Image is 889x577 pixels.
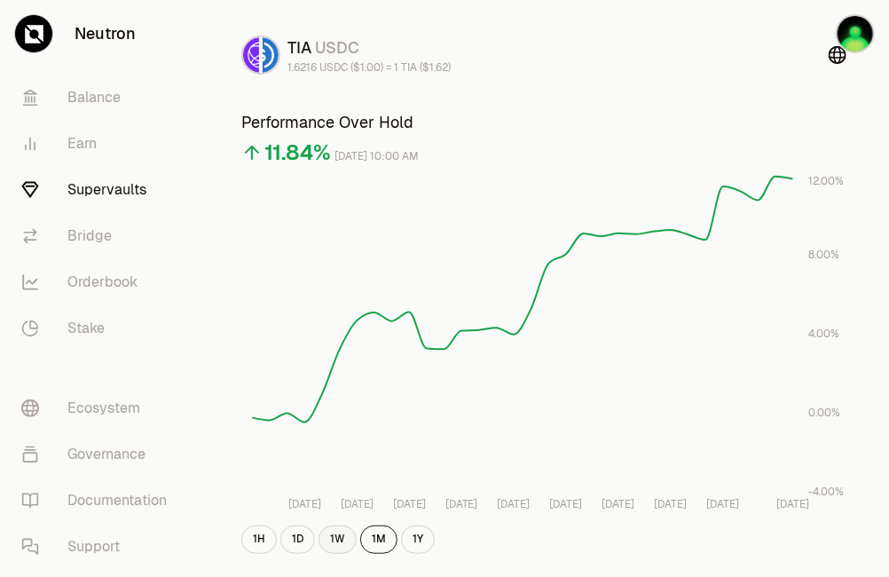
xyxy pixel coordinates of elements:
[241,110,846,135] h3: Performance Over Hold
[241,526,277,554] button: 1H
[445,497,478,511] tspan: [DATE]
[809,248,840,262] tspan: 8.00%
[809,327,840,341] tspan: 4.00%
[809,174,845,188] tspan: 12.00%
[7,385,192,431] a: Ecosystem
[288,497,321,511] tspan: [DATE]
[401,526,435,554] button: 1Y
[7,121,192,167] a: Earn
[809,406,841,420] tspan: 0.00%
[7,259,192,305] a: Orderbook
[809,485,845,499] tspan: -4.00%
[315,37,359,58] span: USDC
[334,146,419,167] div: [DATE] 10:00 AM
[836,14,875,53] img: Axelar1
[287,36,451,60] div: TIA
[393,497,426,511] tspan: [DATE]
[264,138,331,167] div: 11.84%
[7,524,192,570] a: Support
[287,60,451,75] div: 1.6216 USDC ($1.00) = 1 TIA ($1.62)
[263,37,279,73] img: USDC Logo
[360,526,397,554] button: 1M
[602,497,635,511] tspan: [DATE]
[707,497,740,511] tspan: [DATE]
[7,213,192,259] a: Bridge
[7,305,192,352] a: Stake
[498,497,531,511] tspan: [DATE]
[7,75,192,121] a: Balance
[341,497,374,511] tspan: [DATE]
[550,497,583,511] tspan: [DATE]
[243,37,259,73] img: TIA Logo
[7,167,192,213] a: Supervaults
[7,431,192,478] a: Governance
[655,497,688,511] tspan: [DATE]
[319,526,357,554] button: 1W
[280,526,315,554] button: 1D
[776,497,809,511] tspan: [DATE]
[7,478,192,524] a: Documentation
